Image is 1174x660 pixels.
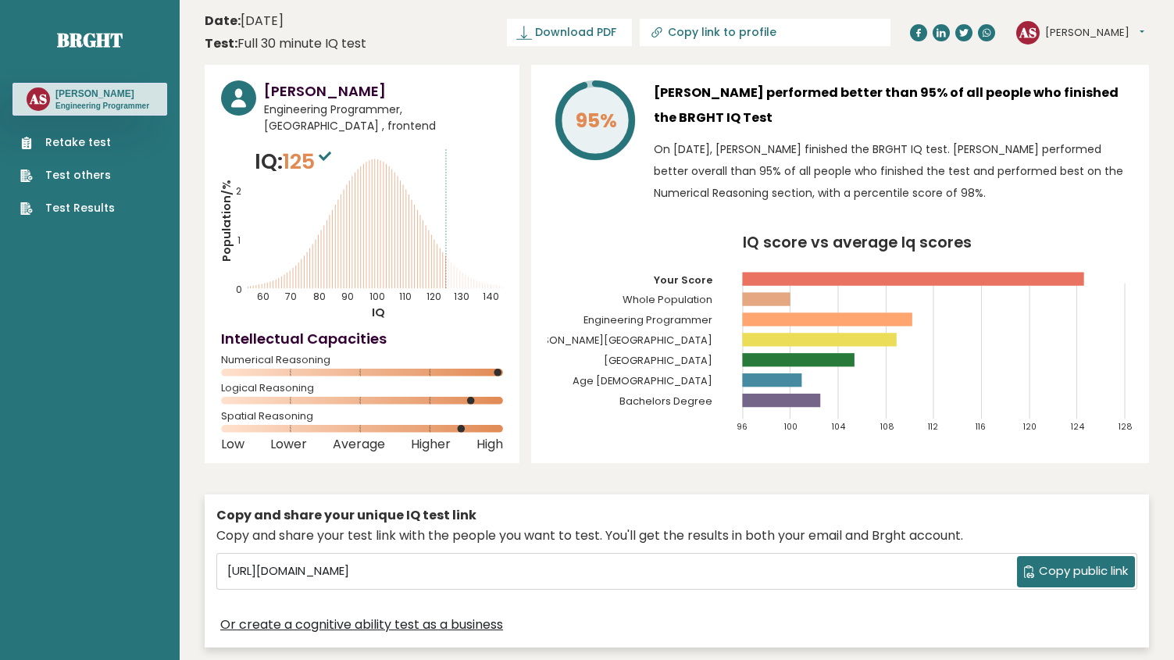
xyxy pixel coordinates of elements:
tspan: 112 [927,422,938,433]
tspan: 116 [975,422,986,433]
tspan: 120 [1023,422,1037,433]
tspan: 2 [236,184,241,198]
span: Spatial Reasoning [221,413,503,419]
tspan: 130 [454,290,469,303]
tspan: 128 [1119,422,1133,433]
tspan: 140 [483,290,499,303]
tspan: 120 [426,290,441,303]
tspan: Age [DEMOGRAPHIC_DATA] [573,373,712,388]
b: Test: [205,34,237,52]
a: Brght [57,27,123,52]
tspan: 108 [880,422,894,433]
h3: [PERSON_NAME] [264,80,503,102]
div: Copy and share your test link with the people you want to test. You'll get the results in both yo... [216,526,1137,545]
tspan: 104 [832,422,847,433]
a: Retake test [20,134,115,151]
tspan: Your Score [653,273,712,287]
a: Test Results [20,200,115,216]
tspan: Population/% [218,180,234,262]
tspan: 124 [1071,422,1086,433]
tspan: Whole Population [623,293,712,308]
text: AS [1019,23,1037,41]
tspan: Engineering Programmer [583,312,712,327]
tspan: 0 [236,283,242,296]
span: Download PDF [535,24,616,41]
h3: [PERSON_NAME] performed better than 95% of all people who finished the BRGHT IQ Test [654,80,1133,130]
a: Or create a cognitive ability test as a business [220,615,503,634]
a: Test others [20,167,115,184]
tspan: 100 [369,290,385,303]
span: Logical Reasoning [221,385,503,391]
span: Copy public link [1039,562,1128,580]
time: [DATE] [205,12,284,30]
span: Average [333,441,385,448]
tspan: IQ [372,304,385,320]
div: Full 30 minute IQ test [205,34,366,53]
p: Engineering Programmer [55,101,149,112]
tspan: 60 [257,290,269,303]
h4: Intellectual Capacities [221,328,503,349]
tspan: 110 [399,290,412,303]
span: 125 [283,147,335,176]
span: Engineering Programmer, [GEOGRAPHIC_DATA] , frontend [264,102,503,134]
tspan: 1 [237,234,241,247]
button: [PERSON_NAME] [1045,25,1144,41]
tspan: V. N. [PERSON_NAME][GEOGRAPHIC_DATA] [498,333,712,348]
span: Lower [270,441,307,448]
span: Higher [411,441,451,448]
span: Low [221,441,244,448]
tspan: 90 [341,290,354,303]
tspan: IQ score vs average Iq scores [744,232,972,253]
span: High [476,441,503,448]
tspan: 70 [285,290,297,303]
tspan: Bachelors Degree [619,394,712,408]
tspan: [GEOGRAPHIC_DATA] [604,353,712,368]
p: IQ: [255,146,335,177]
span: Numerical Reasoning [221,357,503,363]
h3: [PERSON_NAME] [55,87,149,100]
a: Download PDF [507,19,632,46]
b: Date: [205,12,241,30]
tspan: 95% [576,107,617,134]
text: AS [29,90,47,108]
button: Copy public link [1017,556,1135,587]
tspan: 96 [737,422,748,433]
div: Copy and share your unique IQ test link [216,506,1137,525]
tspan: 80 [313,290,326,303]
p: On [DATE], [PERSON_NAME] finished the BRGHT IQ test. [PERSON_NAME] performed better overall than ... [654,138,1133,204]
tspan: 100 [784,422,798,433]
